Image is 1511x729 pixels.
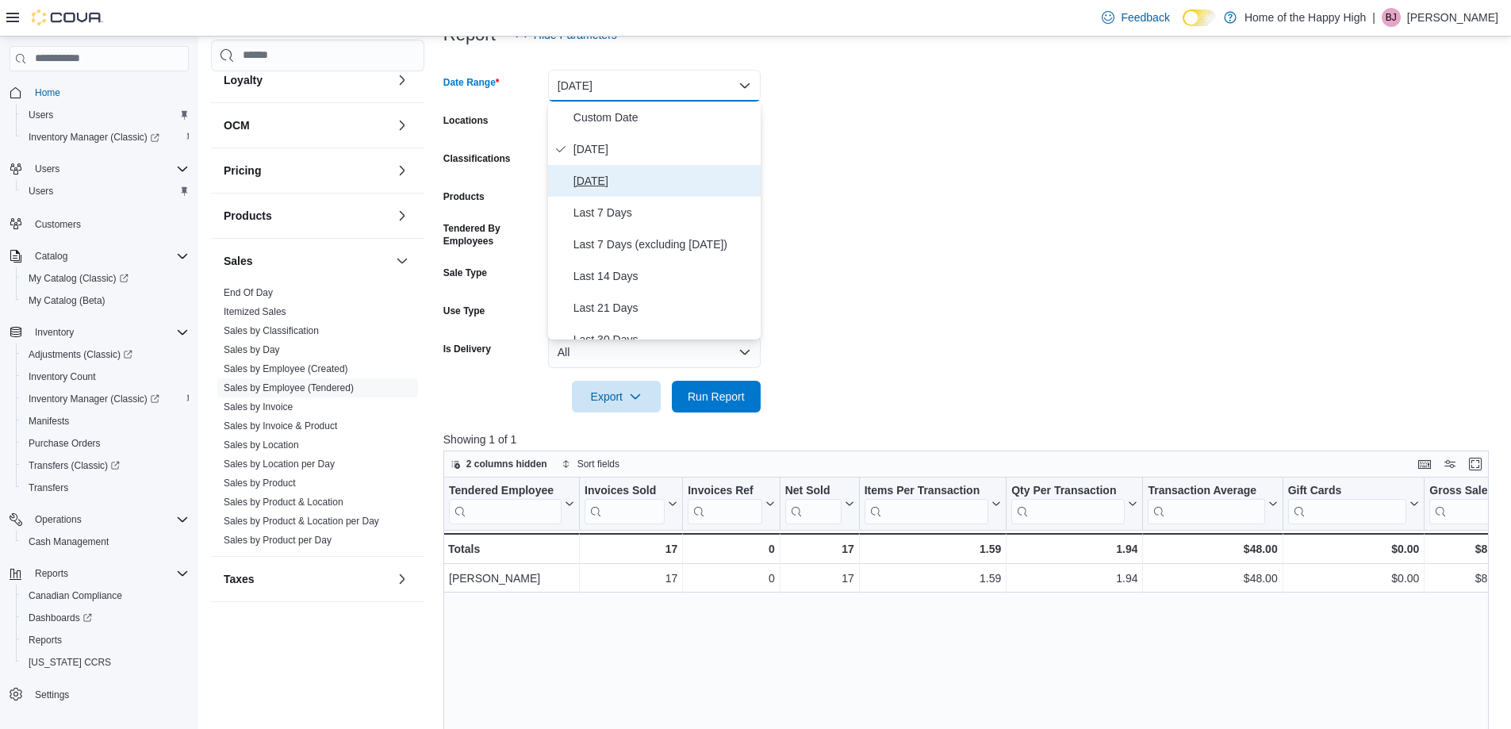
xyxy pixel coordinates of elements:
h3: Sales [224,253,253,269]
a: Inventory Manager (Classic) [22,389,166,409]
button: Invoices Ref [688,484,774,524]
span: Dark Mode [1183,26,1183,27]
span: Customers [29,213,189,233]
button: Catalog [3,245,195,267]
button: Inventory Count [16,366,195,388]
button: OCM [224,117,389,133]
div: 0 [688,539,774,558]
span: Users [35,163,59,175]
div: Invoices Sold [585,484,665,524]
div: Tendered Employee [449,484,562,524]
a: Users [22,106,59,125]
div: Net Sold [784,484,841,524]
div: Items Per Transaction [864,484,988,524]
label: Locations [443,114,489,127]
nav: Complex example [10,75,189,723]
button: Sales [224,253,389,269]
div: $48.00 [1148,569,1277,588]
a: My Catalog (Classic) [22,269,135,288]
a: Sales by Product & Location [224,497,343,508]
button: Sort fields [555,455,626,474]
span: Cash Management [29,535,109,548]
span: Reports [29,564,189,583]
div: 17 [585,539,677,558]
span: Home [29,82,189,102]
button: Users [16,180,195,202]
div: [PERSON_NAME] [449,569,574,588]
button: Taxes [393,570,412,589]
div: Totals [448,539,574,558]
button: Keyboard shortcuts [1415,455,1434,474]
a: Adjustments (Classic) [16,343,195,366]
div: Invoices Ref [688,484,761,499]
span: Last 7 Days [573,203,754,222]
button: Invoices Sold [585,484,677,524]
span: Itemized Sales [224,305,286,318]
a: Settings [29,685,75,704]
span: Sales by Invoice & Product [224,420,337,432]
span: Sales by Location [224,439,299,451]
button: Reports [29,564,75,583]
div: Qty Per Transaction [1011,484,1125,499]
span: Users [29,159,189,178]
span: Operations [29,510,189,529]
a: Feedback [1095,2,1175,33]
label: Tendered By Employees [443,222,542,247]
span: Last 30 Days [573,330,754,349]
span: Catalog [29,247,189,266]
button: Net Sold [784,484,853,524]
button: Run Report [672,381,761,412]
a: Sales by Invoice & Product [224,420,337,432]
span: Dashboards [29,612,92,624]
button: OCM [393,116,412,135]
span: Run Report [688,389,745,405]
p: [PERSON_NAME] [1407,8,1498,27]
a: Transfers [22,478,75,497]
button: [US_STATE] CCRS [16,651,195,673]
div: $48.00 [1148,539,1277,558]
button: Pricing [393,161,412,180]
div: Invoices Ref [688,484,761,524]
div: 1.94 [1011,569,1137,588]
label: Date Range [443,76,500,89]
button: My Catalog (Beta) [16,290,195,312]
button: Products [393,206,412,225]
a: Inventory Manager (Classic) [22,128,166,147]
a: Transfers (Classic) [22,456,126,475]
button: 2 columns hidden [444,455,554,474]
span: Inventory Manager (Classic) [29,131,159,144]
button: Customers [3,212,195,235]
span: Last 14 Days [573,267,754,286]
span: Adjustments (Classic) [22,345,189,364]
span: Inventory [29,323,189,342]
span: Reports [29,634,62,647]
span: Inventory Count [22,367,189,386]
button: Operations [3,508,195,531]
div: Gift Cards [1287,484,1406,499]
h3: Pricing [224,163,261,178]
span: End Of Day [224,286,273,299]
p: Home of the Happy High [1244,8,1366,27]
button: Canadian Compliance [16,585,195,607]
a: [US_STATE] CCRS [22,653,117,672]
div: Items Per Transaction [864,484,988,499]
span: Users [22,106,189,125]
span: Settings [35,689,69,701]
h3: OCM [224,117,250,133]
div: 1.94 [1011,539,1137,558]
label: Use Type [443,305,485,317]
div: 17 [585,569,677,588]
a: Inventory Manager (Classic) [16,388,195,410]
h3: Loyalty [224,72,263,88]
button: Inventory [3,321,195,343]
a: Sales by Classification [224,325,319,336]
span: Export [581,381,651,412]
span: Transfers [22,478,189,497]
span: [US_STATE] CCRS [29,656,111,669]
span: My Catalog (Beta) [22,291,189,310]
button: Export [572,381,661,412]
h3: Taxes [224,571,255,587]
span: Purchase Orders [29,437,101,450]
span: Adjustments (Classic) [29,348,132,361]
span: Users [29,109,53,121]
